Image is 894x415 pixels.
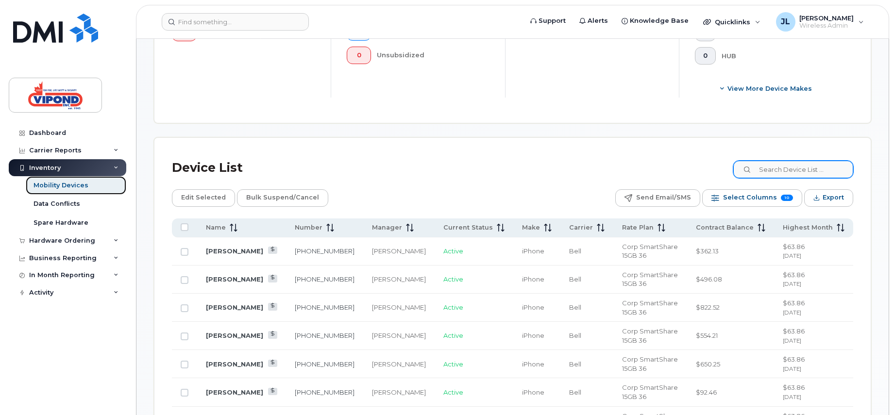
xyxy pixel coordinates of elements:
[377,47,489,64] div: Unsubsidized
[172,155,243,181] div: Device List
[615,11,695,31] a: Knowledge Base
[569,332,581,339] span: Bell
[206,332,263,339] a: [PERSON_NAME]
[372,360,426,369] div: [PERSON_NAME]
[622,223,654,232] span: Rate Plan
[268,360,277,367] a: View Last Bill
[522,388,544,396] span: iPhone
[774,266,853,294] td: $63.86
[372,223,402,232] span: Manager
[799,22,854,30] span: Wireless Admin
[443,247,463,255] span: Active
[569,247,581,255] span: Bell
[696,388,717,396] span: $92.46
[703,52,708,60] span: 0
[774,350,853,378] td: $63.86
[206,247,263,255] a: [PERSON_NAME]
[443,360,463,368] span: Active
[696,303,720,311] span: $822.52
[573,11,615,31] a: Alerts
[268,247,277,254] a: View Last Bill
[372,247,426,256] div: [PERSON_NAME]
[295,332,354,339] a: [PHONE_NUMBER]
[372,275,426,284] div: [PERSON_NAME]
[622,355,678,372] span: Corp SmartShare 15GB 36
[696,12,767,32] div: Quicklinks
[781,16,790,28] span: JL
[696,247,719,255] span: $362.13
[622,327,678,344] span: Corp SmartShare 15GB 36
[636,190,691,205] span: Send Email/SMS
[172,189,235,207] button: Edit Selected
[522,223,540,232] span: Make
[206,303,263,311] a: [PERSON_NAME]
[695,47,716,65] button: 0
[733,161,853,178] input: Search Device List ...
[268,388,277,395] a: View Last Bill
[696,223,754,232] span: Contract Balance
[295,360,354,368] a: [PHONE_NUMBER]
[702,189,802,207] button: Select Columns 10
[246,190,319,205] span: Bulk Suspend/Cancel
[774,322,853,350] td: $63.86
[522,275,544,283] span: iPhone
[588,16,608,26] span: Alerts
[355,51,363,59] span: 0
[295,247,354,255] a: [PHONE_NUMBER]
[569,223,593,232] span: Carrier
[206,275,263,283] a: [PERSON_NAME]
[781,195,793,201] span: 10
[295,388,354,396] a: [PHONE_NUMBER]
[783,252,801,259] small: [DATE]
[696,332,718,339] span: $554.21
[268,303,277,310] a: View Last Bill
[783,365,801,372] small: [DATE]
[443,332,463,339] span: Active
[569,275,581,283] span: Bell
[181,190,226,205] span: Edit Selected
[443,223,493,232] span: Current Status
[769,12,871,32] div: Jean-Pierre Larose
[268,331,277,338] a: View Last Bill
[569,388,581,396] span: Bell
[696,360,720,368] span: $650.25
[569,360,581,368] span: Bell
[372,303,426,312] div: [PERSON_NAME]
[615,189,700,207] button: Send Email/SMS
[823,190,844,205] span: Export
[695,80,838,98] button: View More Device Makes
[774,378,853,406] td: $63.86
[206,360,263,368] a: [PERSON_NAME]
[722,47,838,65] div: HUB
[206,388,263,396] a: [PERSON_NAME]
[783,337,801,344] small: [DATE]
[622,243,678,260] span: Corp SmartShare 15GB 36
[723,190,777,205] span: Select Columns
[783,281,801,287] small: [DATE]
[522,247,544,255] span: iPhone
[569,303,581,311] span: Bell
[522,332,544,339] span: iPhone
[774,294,853,322] td: $63.86
[696,275,722,283] span: $496.08
[443,275,463,283] span: Active
[372,388,426,397] div: [PERSON_NAME]
[727,84,812,93] span: View More Device Makes
[783,309,801,316] small: [DATE]
[443,388,463,396] span: Active
[295,275,354,283] a: [PHONE_NUMBER]
[347,47,371,64] button: 0
[783,223,833,232] span: Highest Month
[630,16,689,26] span: Knowledge Base
[522,303,544,311] span: iPhone
[622,271,678,288] span: Corp SmartShare 15GB 36
[295,223,322,232] span: Number
[523,11,573,31] a: Support
[622,383,678,400] span: Corp SmartShare 15GB 36
[206,223,226,232] span: Name
[783,394,801,400] small: [DATE]
[539,16,566,26] span: Support
[295,303,354,311] a: [PHONE_NUMBER]
[522,360,544,368] span: iPhone
[804,189,853,207] button: Export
